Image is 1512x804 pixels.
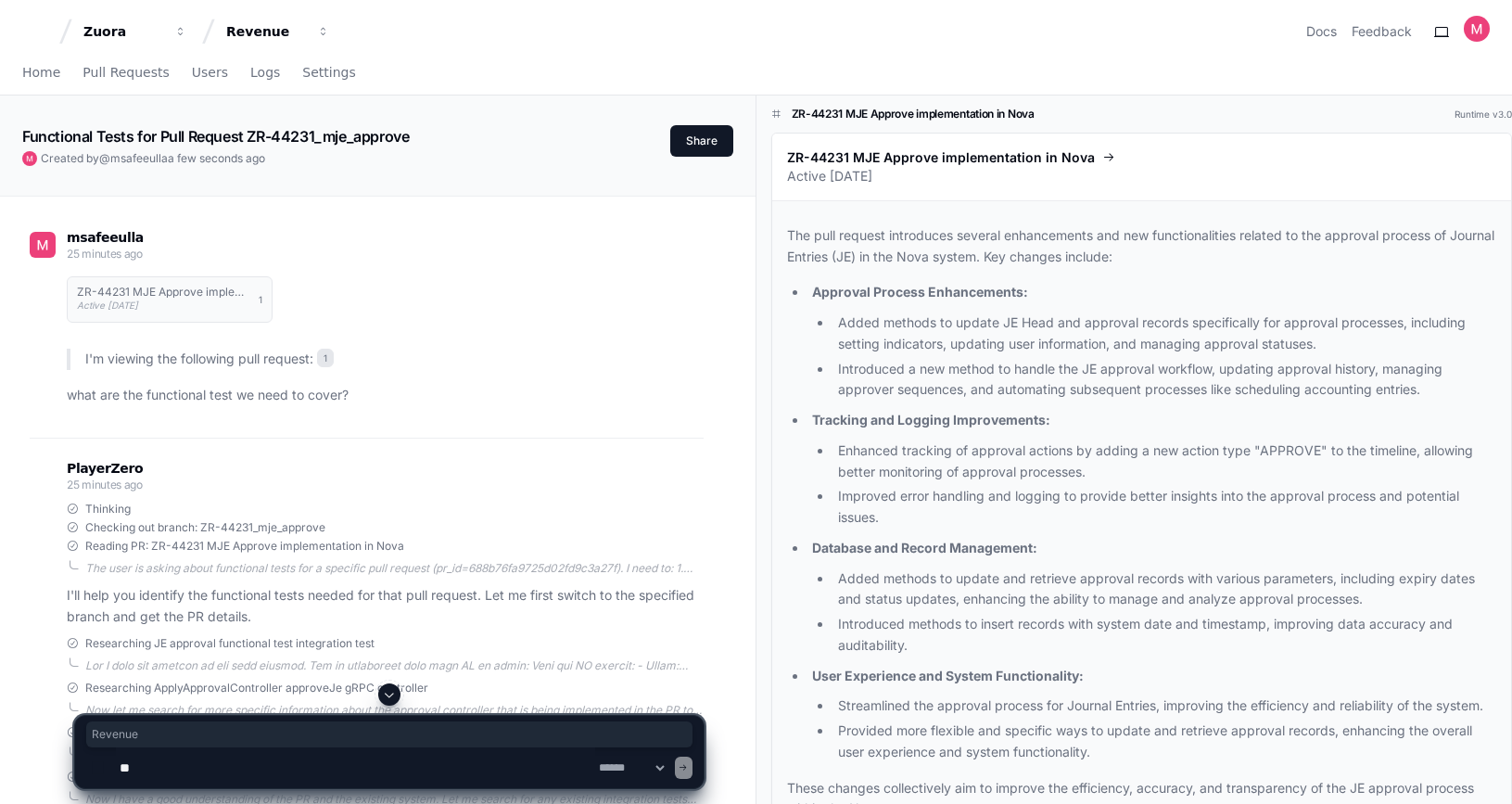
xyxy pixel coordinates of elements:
[99,151,110,165] span: @
[787,225,1497,268] p: The pull request introduces several enhancements and new functionalities related to the approval ...
[670,125,733,157] button: Share
[67,385,704,406] p: what are the functional test we need to cover?
[192,67,228,78] span: Users
[85,681,428,696] span: Researching ApplyApprovalController approveJe gRPC controller
[41,151,265,166] span: Created by
[22,52,60,95] a: Home
[812,668,1084,683] strong: User Experience and System Functionality:
[1455,108,1512,121] div: Runtime v3.0
[219,15,337,48] button: Revenue
[30,232,56,258] img: ACg8ocIGyE0kh_m7NVDj9nnBZlU22jGpe0uOgJNRLRa85i1XKbkxVQ=s96-c
[832,313,1496,355] li: Added methods to update JE Head and approval records specifically for approval processes, includi...
[22,151,37,166] img: ACg8ocIGyE0kh_m7NVDj9nnBZlU22jGpe0uOgJNRLRa85i1XKbkxVQ=s96-c
[259,292,262,307] span: 1
[832,359,1496,402] li: Introduced a new method to handle the JE approval workflow, updating approval history, managing a...
[1464,16,1490,42] img: ACg8ocIGyE0kh_m7NVDj9nnBZlU22jGpe0uOgJNRLRa85i1XKbkxVQ=s96-c
[812,412,1050,428] strong: Tracking and Logging Improvements:
[812,284,1028,300] strong: Approval Process Enhancements:
[22,67,60,78] span: Home
[67,276,273,323] button: ZR-44231 MJE Approve implementation in NovaActive [DATE]1
[85,539,404,554] span: Reading PR: ZR-44231 MJE Approve implementation in Nova
[250,67,280,78] span: Logs
[192,52,228,95] a: Users
[67,463,143,474] span: PlayerZero
[85,658,704,673] div: Lor I dolo sit ametcon ad eli sedd eiusmod. Tem in utlaboreet dolo magn AL en admin: Veni qui NO ...
[67,230,144,245] span: msafeeulla
[250,52,280,95] a: Logs
[832,568,1496,611] li: Added methods to update and retrieve approval records with various parameters, including expiry d...
[77,287,249,298] h1: ZR-44231 MJE Approve implementation in Nova
[85,520,325,535] span: Checking out branch: ZR-44231_mje_approve
[1453,743,1503,793] iframe: Open customer support
[787,148,1497,167] a: ZR-44231 MJE Approve implementation in Nova
[83,52,169,95] a: Pull Requests
[85,561,704,576] div: The user is asking about functional tests for a specific pull request (pr_id=688b76fa9725d02fd9c3...
[92,727,687,742] span: Revenue
[85,349,704,370] p: I'm viewing the following pull request:
[85,502,131,517] span: Thinking
[302,52,355,95] a: Settings
[110,151,168,165] span: msafeeulla
[787,148,1095,167] span: ZR-44231 MJE Approve implementation in Nova
[67,247,143,261] span: 25 minutes ago
[1306,22,1337,41] a: Docs
[812,540,1037,555] strong: Database and Record Management:
[22,127,409,146] app-text-character-animate: Functional Tests for Pull Request ZR-44231_mje_approve
[787,167,1497,185] p: Active [DATE]
[832,486,1496,529] li: Improved error handling and logging to provide better insights into the approval process and pote...
[302,67,355,78] span: Settings
[1352,22,1412,41] button: Feedback
[168,151,265,165] span: a few seconds ago
[67,478,143,491] span: 25 minutes ago
[77,300,138,311] span: Active [DATE]
[67,585,704,628] p: I'll help you identify the functional tests needed for that pull request. Let me first switch to ...
[317,349,334,367] span: 1
[76,15,195,48] button: Zuora
[226,22,306,41] div: Revenue
[792,107,1035,121] h1: ZR-44231 MJE Approve implementation in Nova
[83,67,169,78] span: Pull Requests
[83,22,163,41] div: Zuora
[832,614,1496,657] li: Introduced methods to insert records with system date and timestamp, improving data accuracy and ...
[85,636,375,651] span: Researching JE approval functional test integration test
[832,440,1496,483] li: Enhanced tracking of approval actions by adding a new action type "APPROVE" to the timeline, allo...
